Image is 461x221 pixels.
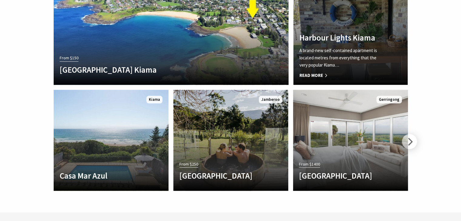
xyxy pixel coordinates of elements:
[60,54,79,61] span: From $150
[259,96,282,103] span: Jamberoo
[146,96,162,103] span: Kiama
[299,32,384,42] h4: Harbour Lights Kiama
[60,64,247,74] h4: [GEOGRAPHIC_DATA] Kiama
[376,96,402,103] span: Gerringong
[293,90,408,191] a: Another Image Used From $1400 [GEOGRAPHIC_DATA] Gerringong
[179,170,265,180] h4: [GEOGRAPHIC_DATA]
[299,160,320,167] span: From $1400
[54,90,169,191] a: Another Image Used Casa Mar Azul Kiama
[299,170,385,180] h4: [GEOGRAPHIC_DATA]
[173,90,288,191] a: From $250 [GEOGRAPHIC_DATA] Jamberoo
[299,47,384,68] p: A brand-new self-contained apartment is located metres from everything that the very popular Kiama…
[60,170,145,180] h4: Casa Mar Azul
[179,160,198,167] span: From $250
[299,71,384,79] span: Read More
[60,79,247,86] p: Bikini is a newly renovated and refurbished apartment, only two minutes walk to Surf…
